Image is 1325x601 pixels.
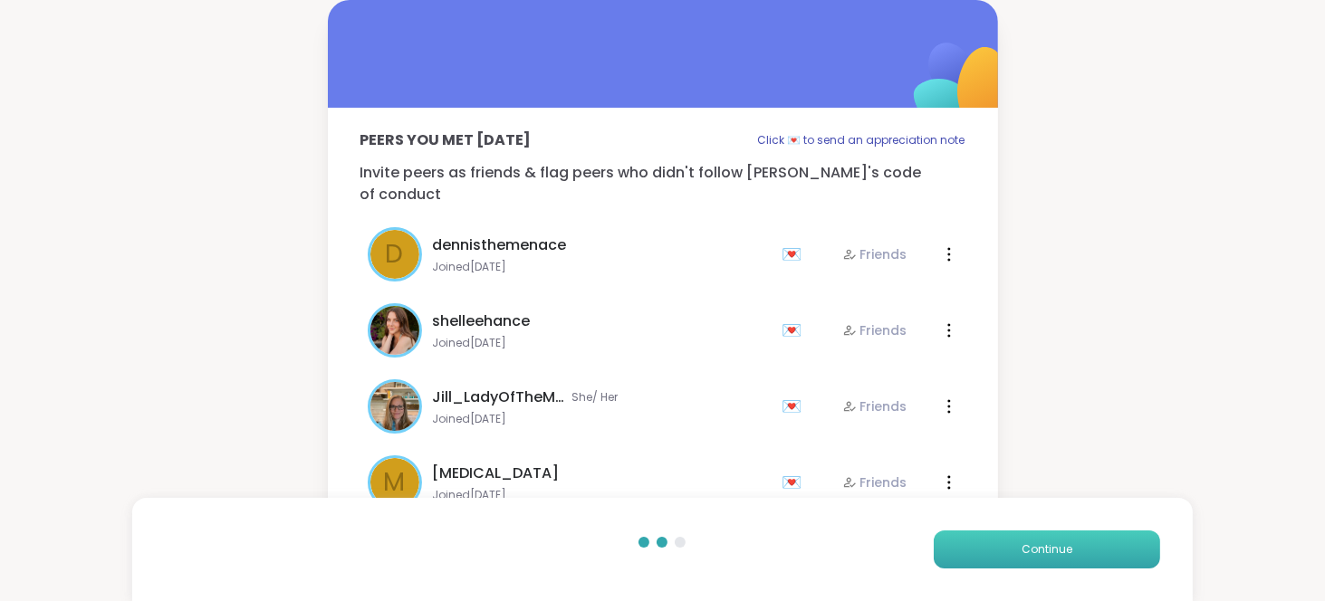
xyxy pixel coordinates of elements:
span: She/ Her [572,390,619,405]
span: Joined [DATE] [433,336,772,350]
p: Invite peers as friends & flag peers who didn't follow [PERSON_NAME]'s code of conduct [360,162,965,205]
div: Friends [842,321,907,339]
div: Friends [842,397,907,415]
span: dennisthemenace [433,234,567,256]
p: Peers you met [DATE] [360,129,532,151]
div: Friends [842,473,907,491]
span: d [386,235,404,273]
button: Continue [934,530,1160,568]
div: 💌 [783,316,810,345]
img: Jill_LadyOfTheMountain [370,382,419,431]
div: 💌 [783,392,810,421]
div: Friends [842,245,907,263]
span: Joined [DATE] [433,260,772,274]
span: M [384,463,406,501]
span: shelleehance [433,310,531,332]
span: Joined [DATE] [433,488,772,502]
span: Jill_LadyOfTheMountain [433,386,569,408]
span: Joined [DATE] [433,412,772,426]
span: [MEDICAL_DATA] [433,463,560,484]
div: 💌 [783,240,810,269]
img: shelleehance [370,306,419,355]
p: Click 💌 to send an appreciation note [758,129,965,151]
span: Continue [1022,541,1072,558]
div: 💌 [783,468,810,497]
